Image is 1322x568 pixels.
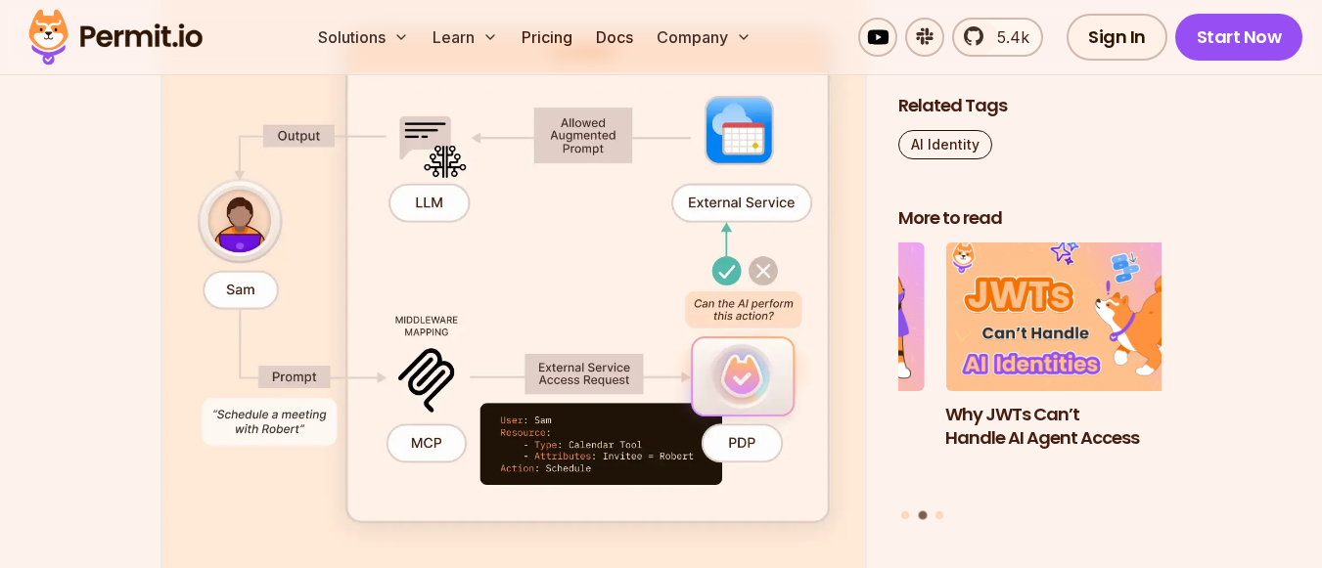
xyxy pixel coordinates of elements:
h2: More to read [898,206,1162,231]
h3: Why JWTs Can’t Handle AI Agent Access [945,402,1209,451]
button: Go to slide 2 [918,511,927,520]
span: 5.4k [985,25,1029,49]
a: Why JWTs Can’t Handle AI Agent AccessWhy JWTs Can’t Handle AI Agent Access [945,242,1209,500]
li: 2 of 3 [945,242,1209,500]
a: Pricing [514,18,580,57]
button: Go to slide 1 [901,511,909,519]
a: Start Now [1175,14,1303,61]
div: Posts [898,242,1162,523]
button: Company [649,18,759,57]
button: Solutions [310,18,417,57]
a: 5.4k [952,18,1043,57]
h2: Related Tags [898,94,1162,118]
a: AI Identity [898,130,992,159]
button: Go to slide 3 [935,511,943,519]
a: Sign In [1067,14,1167,61]
img: Why JWTs Can’t Handle AI Agent Access [945,242,1209,391]
button: Learn [425,18,506,57]
h3: The Ultimate Guide to MCP Auth: Identity, Consent, and Agent Security [661,402,925,474]
li: 1 of 3 [661,242,925,500]
img: Permit logo [20,4,211,70]
a: Docs [588,18,641,57]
